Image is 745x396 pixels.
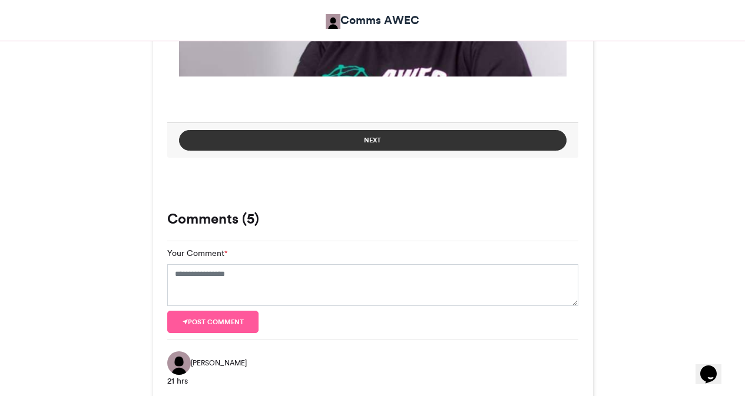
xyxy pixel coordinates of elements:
a: Comms AWEC [326,12,419,29]
iframe: chat widget [696,349,733,384]
button: Post comment [167,311,259,333]
img: Dora [167,351,191,375]
img: Comms AWEC [326,14,340,29]
label: Your Comment [167,247,227,259]
h3: Comments (5) [167,212,578,226]
button: Next [179,130,567,151]
span: [PERSON_NAME] [191,358,247,368]
div: 21 hrs [167,375,578,387]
